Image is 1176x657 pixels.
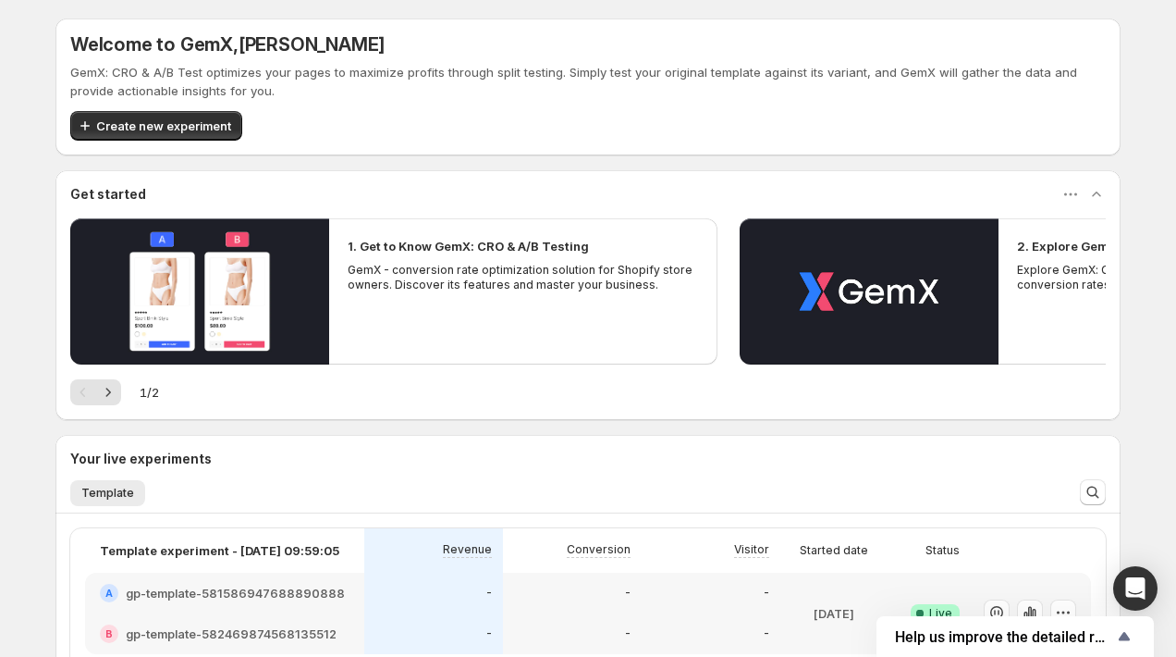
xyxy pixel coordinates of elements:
[105,628,113,639] h2: B
[348,237,589,255] h2: 1. Get to Know GemX: CRO & A/B Testing
[567,542,631,557] p: Conversion
[486,586,492,601] p: -
[105,588,113,599] h2: A
[81,486,134,501] span: Template
[96,117,231,135] span: Create new experiment
[95,379,121,405] button: Next
[895,628,1113,646] span: Help us improve the detailed report for A/B campaigns
[140,383,159,402] span: 1 / 2
[764,626,769,641] p: -
[70,379,121,405] nav: Pagination
[895,626,1135,648] button: Show survey - Help us improve the detailed report for A/B campaigns
[70,185,146,204] h3: Get started
[348,263,699,292] p: GemX - conversion rate optimization solution for Shopify store owners. Discover its features and ...
[929,606,952,621] span: Live
[70,450,212,468] h3: Your live experiments
[443,542,492,557] p: Revenue
[764,586,769,601] p: -
[625,626,631,641] p: -
[1113,566,1158,611] div: Open Intercom Messenger
[70,111,242,141] button: Create new experiment
[814,604,854,623] p: [DATE]
[70,33,385,56] h5: Welcome to GemX
[734,542,769,557] p: Visitor
[486,626,492,641] p: -
[800,543,868,558] p: Started date
[1080,479,1106,505] button: Search and filter results
[233,33,385,56] span: , [PERSON_NAME]
[126,625,337,643] h2: gp-template-582469874568135512
[925,543,960,558] p: Status
[126,584,345,602] h2: gp-template-581586947688890888
[100,541,339,560] p: Template experiment - [DATE] 09:59:05
[70,63,1106,100] p: GemX: CRO & A/B Test optimizes your pages to maximize profits through split testing. Simply test ...
[70,218,329,365] button: Play video
[625,586,631,601] p: -
[740,218,998,365] button: Play video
